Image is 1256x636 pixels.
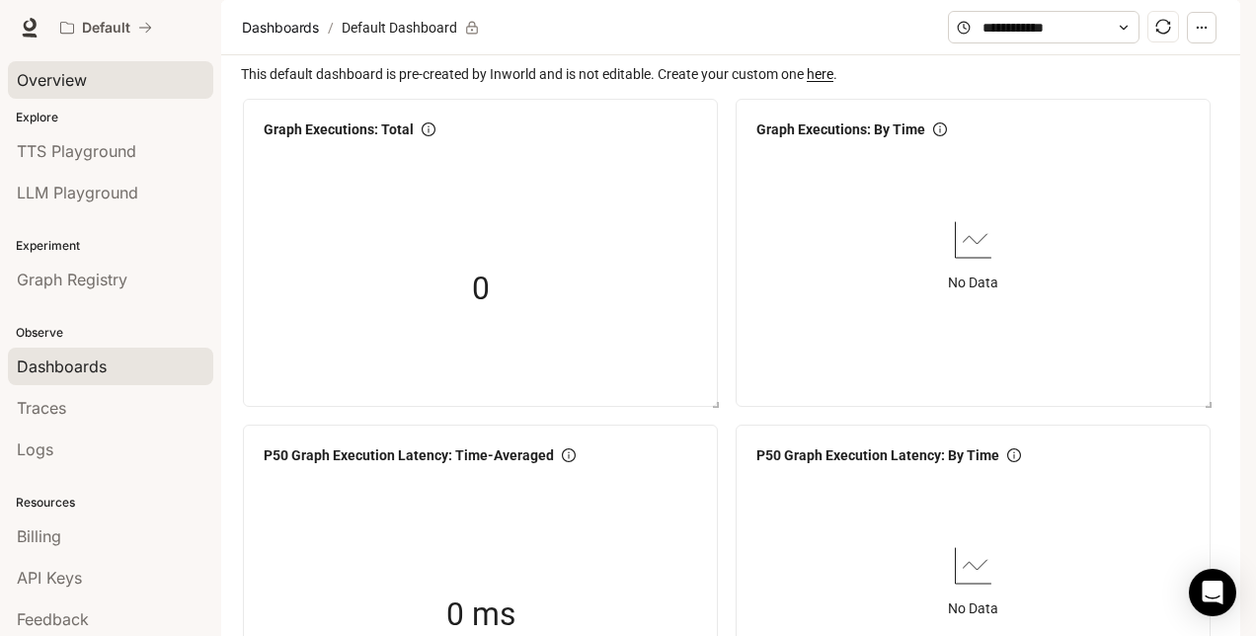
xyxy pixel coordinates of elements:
span: / [328,17,334,39]
span: This default dashboard is pre-created by Inworld and is not editable. Create your custom one . [241,63,1224,85]
button: All workspaces [51,8,161,47]
span: info-circle [422,122,435,136]
button: Dashboards [237,16,324,40]
span: Graph Executions: Total [264,119,414,140]
article: No Data [948,272,998,293]
span: P50 Graph Execution Latency: Time-Averaged [264,444,554,466]
span: info-circle [933,122,947,136]
article: No Data [948,597,998,619]
p: Default [82,20,130,37]
span: sync [1155,19,1171,35]
div: Open Intercom Messenger [1189,569,1236,616]
span: info-circle [1007,448,1021,462]
span: Graph Executions: By Time [756,119,925,140]
span: Dashboards [242,16,319,40]
a: here [807,66,833,82]
article: Default Dashboard [338,9,461,46]
span: info-circle [562,448,576,462]
span: P50 Graph Execution Latency: By Time [756,444,999,466]
span: 0 [472,265,490,314]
